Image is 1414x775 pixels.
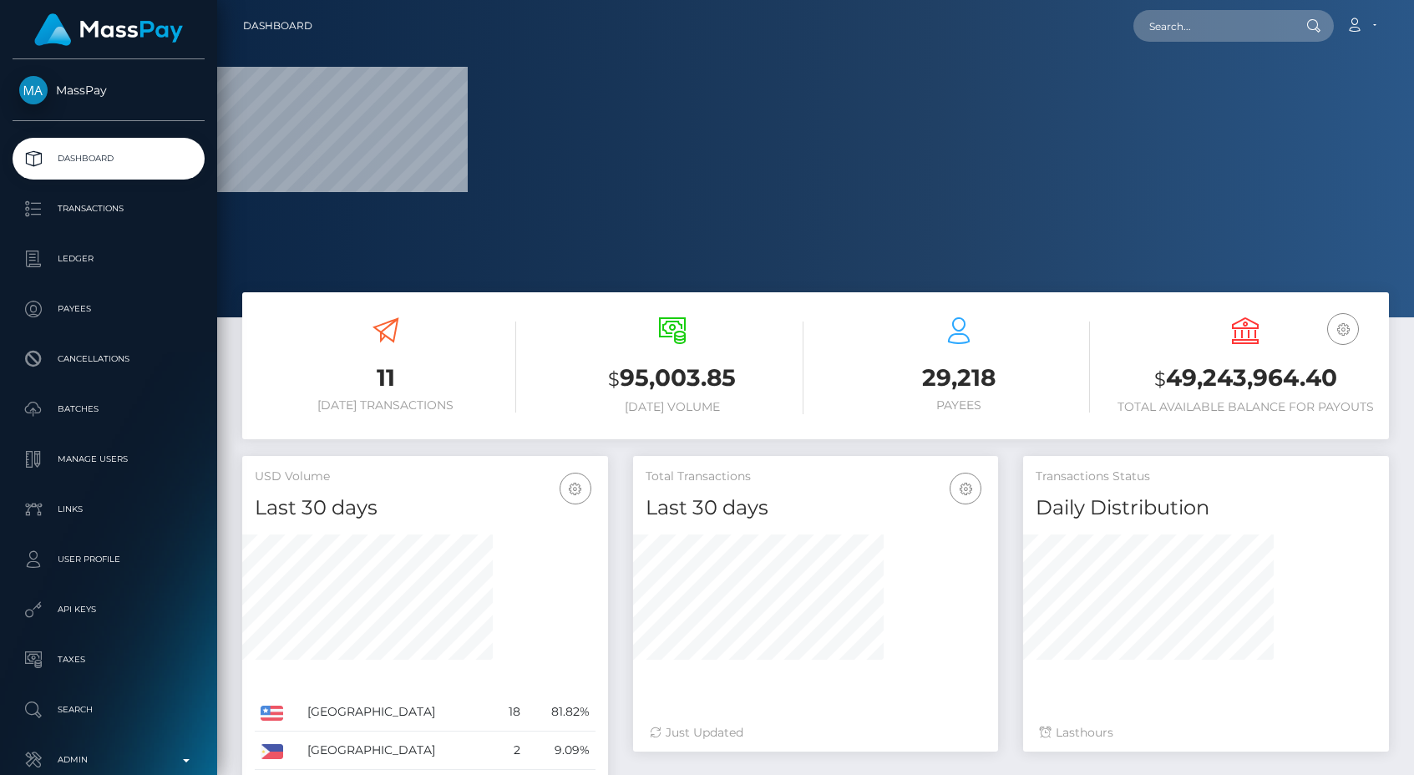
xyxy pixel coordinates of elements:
span: MassPay [13,83,205,98]
td: 9.09% [526,732,596,770]
a: Batches [13,388,205,430]
p: Payees [19,296,198,322]
p: Taxes [19,647,198,672]
a: Taxes [13,639,205,681]
a: Search [13,689,205,731]
h5: USD Volume [255,469,596,485]
h3: 49,243,964.40 [1115,362,1376,396]
p: Dashboard [19,146,198,171]
h4: Last 30 days [255,494,596,523]
td: 2 [494,732,526,770]
p: Transactions [19,196,198,221]
h6: Payees [829,398,1090,413]
h4: Daily Distribution [1036,494,1376,523]
h5: Total Transactions [646,469,986,485]
a: Cancellations [13,338,205,380]
h5: Transactions Status [1036,469,1376,485]
td: [GEOGRAPHIC_DATA] [302,693,494,732]
p: Batches [19,397,198,422]
h3: 29,218 [829,362,1090,394]
h6: [DATE] Volume [541,400,803,414]
p: Search [19,697,198,722]
a: Ledger [13,238,205,280]
img: PH.png [261,744,283,759]
div: Just Updated [650,724,982,742]
img: MassPay [19,76,48,104]
td: 81.82% [526,693,596,732]
img: MassPay Logo [34,13,183,46]
h3: 11 [255,362,516,394]
a: User Profile [13,539,205,580]
a: Manage Users [13,438,205,480]
input: Search... [1133,10,1290,42]
p: Ledger [19,246,198,271]
h6: [DATE] Transactions [255,398,516,413]
small: $ [608,367,620,391]
p: User Profile [19,547,198,572]
p: Admin [19,747,198,772]
p: Cancellations [19,347,198,372]
a: Links [13,489,205,530]
div: Last hours [1040,724,1372,742]
h3: 95,003.85 [541,362,803,396]
td: 18 [494,693,526,732]
small: $ [1154,367,1166,391]
p: API Keys [19,597,198,622]
h4: Last 30 days [646,494,986,523]
h6: Total Available Balance for Payouts [1115,400,1376,414]
a: Transactions [13,188,205,230]
p: Links [19,497,198,522]
td: [GEOGRAPHIC_DATA] [302,732,494,770]
p: Manage Users [19,447,198,472]
img: US.png [261,706,283,721]
a: API Keys [13,589,205,631]
a: Payees [13,288,205,330]
a: Dashboard [13,138,205,180]
a: Dashboard [243,8,312,43]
